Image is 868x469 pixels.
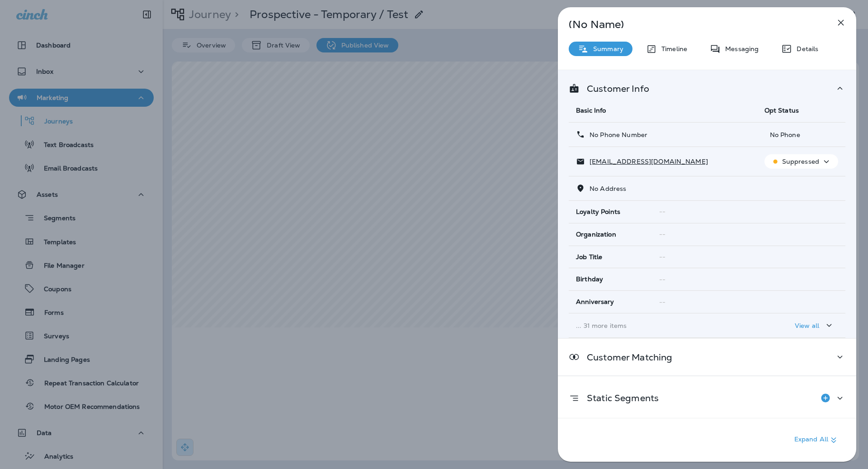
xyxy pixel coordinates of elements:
span: -- [659,275,665,284]
p: Messaging [721,45,759,52]
span: -- [659,230,665,238]
p: View all [795,322,819,329]
p: Customer Matching [580,354,672,361]
button: Add to Static Segment [816,389,835,407]
p: Customer Info [580,85,649,92]
button: View all [791,317,838,334]
p: [EMAIL_ADDRESS][DOMAIN_NAME] [585,158,708,165]
p: Suppressed [782,158,819,165]
span: -- [659,208,665,216]
span: -- [659,253,665,261]
span: Birthday [576,275,603,283]
p: ... 31 more items [576,322,750,329]
span: Organization [576,231,616,238]
span: Anniversary [576,298,614,306]
p: No Phone Number [585,131,647,138]
button: Expand All [791,432,843,448]
p: Expand All [794,435,839,445]
span: Loyalty Points [576,208,620,216]
span: -- [659,298,665,306]
span: Basic Info [576,106,606,114]
span: Job Title [576,253,602,261]
p: Details [792,45,818,52]
p: No Address [585,185,626,192]
p: Static Segments [580,394,659,402]
p: Summary [589,45,623,52]
p: No Phone [764,131,838,138]
p: Timeline [657,45,687,52]
button: Suppressed [764,154,838,169]
p: (No Name) [569,21,816,28]
span: Opt Status [764,106,799,114]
